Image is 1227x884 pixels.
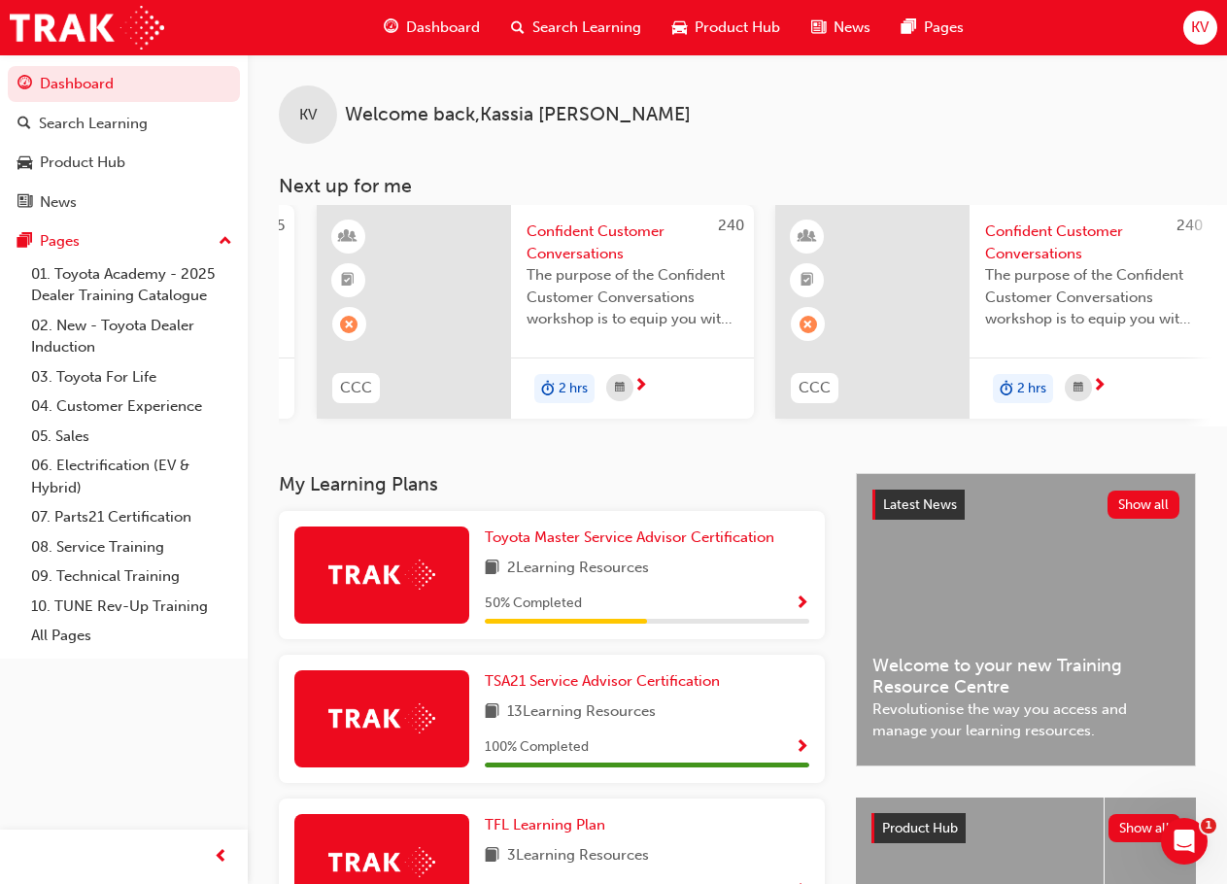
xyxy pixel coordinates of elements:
span: pages-icon [17,233,32,251]
span: 50 % Completed [485,593,582,615]
button: DashboardSearch LearningProduct HubNews [8,62,240,223]
span: up-icon [219,229,232,255]
span: car-icon [17,154,32,172]
span: learningResourceType_INSTRUCTOR_LED-icon [341,224,355,250]
div: News [40,191,77,214]
div: Profile image for Trak [163,69,225,131]
a: Latest NewsShow all [872,490,1179,521]
div: Product Hub [40,152,125,174]
a: TFL Learning Plan [485,814,613,836]
button: Show Progress [795,735,809,760]
button: go back [13,8,50,45]
button: Show Progress [795,592,809,616]
span: Product Hub [695,17,780,39]
span: learningRecordVerb_ABSENT-icon [340,316,358,333]
span: learningResourceType_INSTRUCTOR_LED-icon [801,224,814,250]
span: booktick-icon [801,268,814,293]
div: Pages [40,230,80,253]
strong: Ticket ID [19,367,86,383]
span: next-icon [1092,378,1107,395]
span: book-icon [485,844,499,868]
a: 01. Toyota Academy - 2025 Dealer Training Catalogue [23,259,240,311]
span: book-icon [485,700,499,725]
a: guage-iconDashboard [368,8,495,48]
span: prev-icon [214,845,228,869]
div: Close [341,9,376,44]
span: pages-icon [902,16,916,40]
div: Waiting on you • 17m ago [19,141,369,161]
span: learningRecordVerb_ABSENT-icon [800,316,817,333]
span: TFL Learning Plan [485,816,605,833]
h1: Missing completions [91,10,300,43]
span: next-icon [633,378,648,395]
button: Show all [1108,814,1181,842]
span: calendar-icon [615,376,625,400]
a: 10. TUNE Rev-Up Training [23,592,240,622]
a: 02. New - Toyota Dealer Induction [23,311,240,362]
span: Show Progress [795,595,809,613]
span: car-icon [672,16,687,40]
span: KV [1191,17,1209,39]
span: Show Progress [795,739,809,757]
p: [EMAIL_ADDRESS][PERSON_NAME][DOMAIN_NAME] [39,288,326,328]
a: search-iconSearch Learning [495,8,657,48]
span: CCC [799,377,831,399]
span: guage-icon [17,76,32,93]
a: 06. Electrification (EV & Hybrid) [23,451,240,502]
a: Product HubShow all [871,813,1180,844]
span: The purpose of the Confident Customer Conversations workshop is to equip you with tools to commun... [527,264,738,330]
button: Pages [8,223,240,259]
span: 2 hrs [1017,378,1046,400]
iframe: Intercom live chat [1161,818,1208,865]
a: 04. Customer Experience [23,391,240,422]
a: 240CCCConfident Customer ConversationsThe purpose of the Confident Customer Conversations worksho... [317,205,754,419]
span: Revolutionise the way you access and manage your learning resources. [872,698,1179,742]
span: search-icon [17,116,31,133]
img: Trak [328,703,435,733]
img: Trak [10,6,164,50]
span: search-icon [511,16,525,40]
span: 13 Learning Resources [507,700,656,725]
a: News [8,185,240,221]
div: Search Learning [39,113,148,135]
span: The purpose of the Confident Customer Conversations workshop is to equip you with tools to commun... [985,264,1197,330]
span: TSA21 Service Advisor Certification [485,672,720,690]
span: 100 % Completed [485,736,589,759]
span: Dashboard [406,17,480,39]
span: booktick-icon [341,268,355,293]
span: 240 [718,217,744,234]
span: 240 [1176,217,1203,234]
span: Product Hub [882,820,958,836]
img: Trak [328,560,435,590]
span: duration-icon [541,376,555,401]
a: Product Hub [8,145,240,181]
span: CCC [340,377,372,399]
a: pages-iconPages [886,8,979,48]
a: news-iconNews [796,8,886,48]
span: Search Learning [532,17,641,39]
a: Dashboard [8,66,240,102]
button: KV [1183,11,1217,45]
span: 2 Learning Resources [507,557,649,581]
span: duration-icon [1000,376,1013,401]
span: calendar-icon [1074,376,1083,400]
span: Latest News [883,496,957,513]
a: Search Learning [8,106,240,142]
span: Confident Customer Conversations [527,221,738,264]
a: Latest NewsShow allWelcome to your new Training Resource CentreRevolutionise the way you access a... [856,473,1196,766]
span: 2 hrs [559,378,588,400]
span: Toyota Master Service Advisor Certification [485,528,774,546]
a: 05. Sales [23,422,240,452]
p: Trak needs more information [19,165,369,186]
h3: My Learning Plans [279,473,825,495]
span: guage-icon [384,16,398,40]
strong: You will be notified here and by email [39,249,282,285]
span: 1 [1201,818,1216,833]
span: Welcome to your new Training Resource Centre [872,655,1179,698]
img: Trak [328,847,435,877]
a: Toyota Master Service Advisor Certification [485,527,782,549]
a: 03. Toyota For Life [23,362,240,392]
a: 07. Parts21 Certification [23,502,240,532]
